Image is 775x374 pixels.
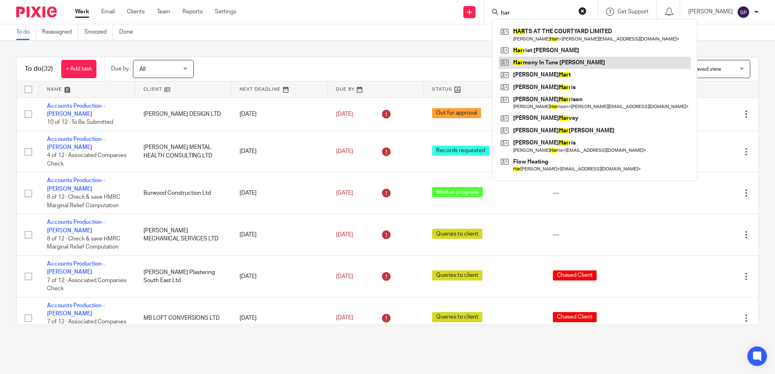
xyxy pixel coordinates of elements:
[139,66,146,72] span: All
[231,98,328,131] td: [DATE]
[127,8,145,16] a: Clients
[101,8,115,16] a: Email
[47,136,105,150] a: Accounts Production - [PERSON_NAME]
[432,108,481,118] span: Out for approval
[231,131,328,172] td: [DATE]
[432,270,482,280] span: Queries to client
[135,256,232,297] td: [PERSON_NAME] Plastering South East Ltd
[553,312,597,322] span: Chased Client
[47,103,105,117] a: Accounts Production - [PERSON_NAME]
[84,24,113,40] a: Snoozed
[47,319,126,334] span: 7 of 12 · Associated Companies Check
[617,9,649,15] span: Get Support
[432,229,482,239] span: Queries to client
[231,214,328,256] td: [DATE]
[336,274,353,279] span: [DATE]
[42,66,53,72] span: (32)
[553,231,654,239] div: ---
[47,261,105,275] a: Accounts Production - [PERSON_NAME]
[135,172,232,214] td: Burwood Construction Ltd
[500,10,573,17] input: Search
[75,8,89,16] a: Work
[578,7,587,15] button: Clear
[135,297,232,339] td: MB LOFT CONVERSIONS LTD
[16,24,36,40] a: To do
[47,278,126,292] span: 7 of 12 · Associated Companies Check
[16,6,57,17] img: Pixie
[47,194,120,208] span: 8 of 12 · Check & save HMRC Marginal Relief Computation
[111,65,129,73] p: Due by
[432,187,483,197] span: Work in progress
[47,303,105,317] a: Accounts Production - [PERSON_NAME]
[737,6,750,19] img: svg%3E
[336,190,353,196] span: [DATE]
[231,256,328,297] td: [DATE]
[231,172,328,214] td: [DATE]
[215,8,236,16] a: Settings
[553,270,597,280] span: Chased Client
[42,24,78,40] a: Reassigned
[688,8,733,16] p: [PERSON_NAME]
[336,315,353,321] span: [DATE]
[182,8,203,16] a: Reports
[432,312,482,322] span: Queries to client
[336,232,353,238] span: [DATE]
[47,178,105,191] a: Accounts Production - [PERSON_NAME]
[157,8,170,16] a: Team
[25,65,53,73] h1: To do
[135,214,232,256] td: [PERSON_NAME] MECHANICAL SERVICES LTD
[135,131,232,172] td: [PERSON_NAME] MENTAL HEALTH CONSULTING LTD
[676,66,721,72] span: Select saved view
[61,60,96,78] a: + Add task
[47,153,126,167] span: 4 of 12 · Associated Companies Check
[336,111,353,117] span: [DATE]
[432,146,489,156] span: Records requested
[47,119,113,125] span: 10 of 12 · To Be Submitted
[47,219,105,233] a: Accounts Production - [PERSON_NAME]
[119,24,139,40] a: Done
[47,236,120,250] span: 8 of 12 · Check & save HMRC Marginal Relief Computation
[135,98,232,131] td: [PERSON_NAME] DESIGN LTD
[336,149,353,154] span: [DATE]
[231,297,328,339] td: [DATE]
[553,189,654,197] div: ---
